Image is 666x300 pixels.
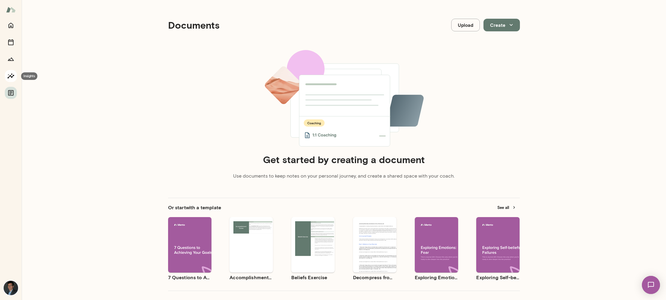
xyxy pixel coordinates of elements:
button: Growth Plan [5,53,17,65]
h6: Beliefs Exercise [291,274,335,281]
button: See all [494,203,520,212]
h6: Decompress from a Job [353,274,396,281]
button: Sessions [5,36,17,48]
h6: Accomplishment Tracker [230,274,273,281]
button: Upload [451,19,480,31]
p: Use documents to keep notes on your personal journey, and create a shared space with your coach. [233,172,455,180]
h6: Exploring Self-beliefs: Failures [476,274,520,281]
div: Insights [21,72,37,80]
button: Home [5,19,17,31]
h4: Get started by creating a document [263,154,425,165]
img: Mento [6,4,16,15]
h6: 7 Questions to Achieving Your Goals [168,274,211,281]
img: empty [263,50,425,146]
h6: Or start with a template [168,204,221,211]
h6: Exploring Emotions: Fear [415,274,458,281]
button: Documents [5,87,17,99]
button: Create [483,19,520,31]
button: Insights [5,70,17,82]
h4: Documents [168,19,220,31]
img: Brian Clerc [4,281,18,295]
